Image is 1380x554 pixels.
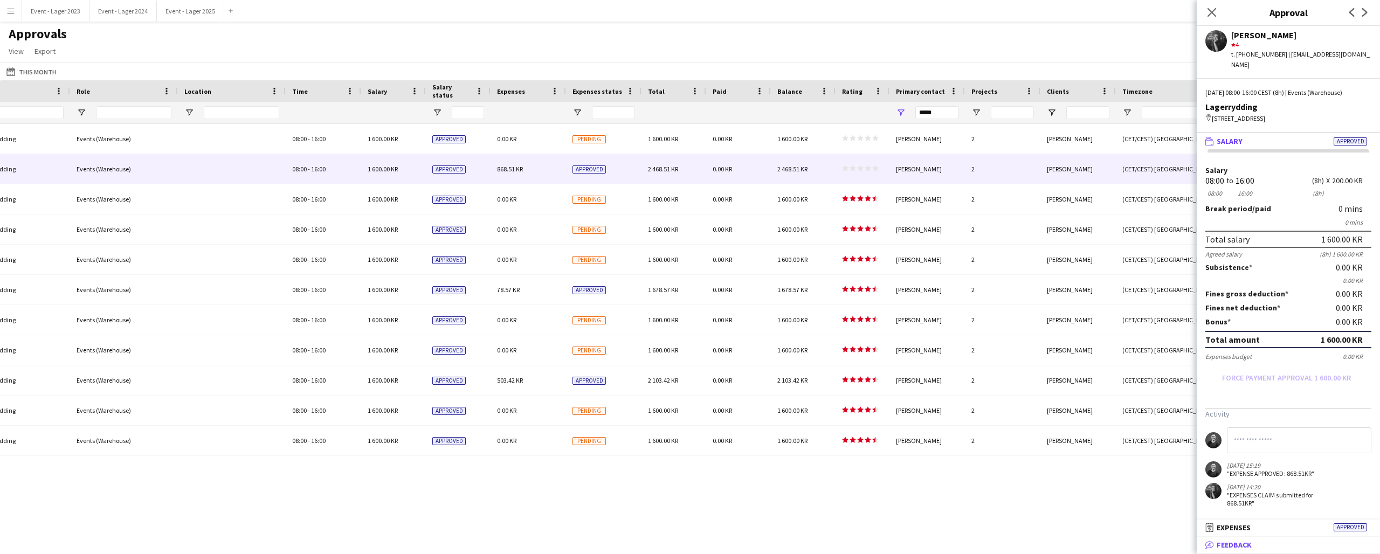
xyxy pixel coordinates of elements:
div: [PERSON_NAME] [1040,305,1116,335]
span: 16:00 [311,195,326,203]
button: Event - Lager 2024 [89,1,157,22]
div: Lagerrydding [1205,102,1371,112]
span: 1 600.00 KR [368,255,398,264]
span: 16:00 [311,286,326,294]
span: - [308,135,310,143]
div: (CET/CEST) [GEOGRAPHIC_DATA] [1116,275,1240,304]
div: [DATE] 14:20 [1227,483,1338,491]
div: 2 [965,245,1040,274]
div: 8h [1312,177,1324,185]
span: 1 600.00 KR [648,195,678,203]
div: 0.00 KR [1336,303,1371,313]
label: /paid [1205,204,1271,213]
span: Expenses [497,87,525,95]
button: Open Filter Menu [1047,108,1057,117]
span: Approved [572,165,606,174]
mat-expansion-panel-header: ExpensesApproved [1197,520,1380,536]
div: [STREET_ADDRESS] [1205,114,1371,123]
span: Paid [713,87,727,95]
span: Approved [432,226,466,234]
span: Pending [572,316,606,324]
div: 2 [965,184,1040,214]
span: 08:00 [292,165,307,173]
div: [PERSON_NAME] [1231,30,1371,40]
div: Events (Warehouse) [70,184,178,214]
span: Approved [432,347,466,355]
button: Open Filter Menu [896,108,906,117]
div: (CET/CEST) [GEOGRAPHIC_DATA] [1116,335,1240,365]
span: - [308,255,310,264]
span: 1 600.00 KR [648,437,678,445]
div: [PERSON_NAME] [1040,245,1116,274]
div: 2 [965,154,1040,184]
div: Events (Warehouse) [70,214,178,244]
span: 0.00 KR [713,165,732,173]
div: Events (Warehouse) [70,365,178,395]
span: Total [648,87,665,95]
span: 08:00 [292,195,307,203]
span: 1 600.00 KR [648,135,678,143]
div: Events (Warehouse) [70,275,178,304]
input: Location Filter Input [204,106,279,119]
div: [DATE] 08:00-16:00 CEST (8h) | Events (Warehouse) [1205,88,1371,98]
span: 08:00 [292,437,307,445]
span: - [308,346,310,354]
app-user-avatar: Kemal Buljubasic [1205,461,1222,477]
span: Pending [572,135,606,143]
span: 1 600.00 KR [777,316,808,324]
button: Open Filter Menu [77,108,86,117]
div: (CET/CEST) [GEOGRAPHIC_DATA] [1116,396,1240,425]
div: [PERSON_NAME] [889,245,965,274]
span: 0.00 KR [713,225,732,233]
span: 1 600.00 KR [368,376,398,384]
div: (CET/CEST) [GEOGRAPHIC_DATA] [1116,214,1240,244]
span: Export [34,46,56,56]
span: 1 600.00 KR [648,255,678,264]
button: This Month [4,65,59,78]
div: [PERSON_NAME] [1040,335,1116,365]
span: Approved [572,377,606,385]
div: [PERSON_NAME] [889,124,965,154]
span: 08:00 [292,135,307,143]
span: Pending [572,226,606,234]
span: Pending [572,196,606,204]
span: 08:00 [292,346,307,354]
div: Events (Warehouse) [70,245,178,274]
div: Total amount [1205,334,1260,345]
div: [PERSON_NAME] [1040,214,1116,244]
div: 8h [1312,189,1324,197]
span: Expenses [1217,523,1251,532]
span: - [308,225,310,233]
span: 503.42 KR [497,376,523,384]
span: - [308,376,310,384]
input: Clients Filter Input [1066,106,1109,119]
div: 1 600.00 KR [1321,334,1363,345]
button: Open Filter Menu [1122,108,1132,117]
div: (CET/CEST) [GEOGRAPHIC_DATA] [1116,305,1240,335]
span: 0.00 KR [497,406,516,414]
div: [PERSON_NAME] [889,365,965,395]
div: 1 600.00 KR [1321,234,1363,245]
span: Role [77,87,90,95]
span: Approved [1334,523,1367,531]
span: 0.00 KR [713,135,732,143]
div: t. [PHONE_NUMBER] | [EMAIL_ADDRESS][DOMAIN_NAME] [1231,50,1371,69]
span: - [308,286,310,294]
div: 0.00 KR [1205,276,1371,285]
div: [PERSON_NAME] [1040,184,1116,214]
span: Location [184,87,211,95]
span: 1 600.00 KR [648,316,678,324]
div: 0 mins [1338,204,1371,213]
span: 08:00 [292,376,307,384]
div: 0 mins [1205,218,1371,226]
span: 08:00 [292,286,307,294]
span: Feedback [1217,540,1252,550]
button: Event - Lager 2023 [22,1,89,22]
span: 0.00 KR [713,346,732,354]
span: View [9,46,24,56]
span: Salary [368,87,387,95]
div: 2 [965,396,1040,425]
span: 1 600.00 KR [777,437,808,445]
a: View [4,44,28,58]
span: Break period [1205,204,1252,213]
